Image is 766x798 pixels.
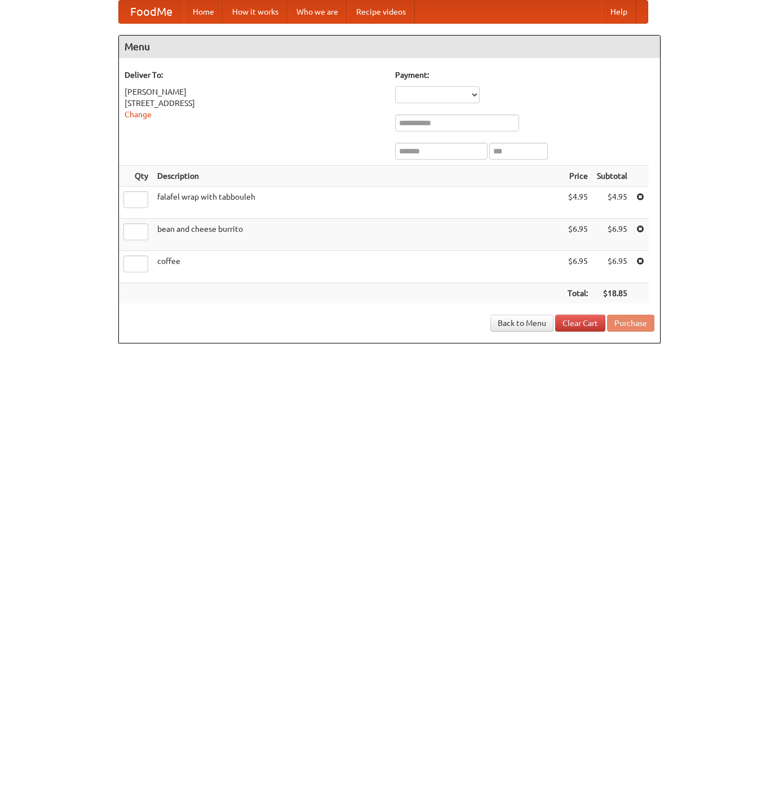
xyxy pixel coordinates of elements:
[563,219,592,251] td: $6.95
[592,187,632,219] td: $4.95
[223,1,287,23] a: How it works
[563,187,592,219] td: $4.95
[592,219,632,251] td: $6.95
[153,251,563,283] td: coffee
[153,166,563,187] th: Description
[287,1,347,23] a: Who we are
[119,1,184,23] a: FoodMe
[563,166,592,187] th: Price
[119,166,153,187] th: Qty
[607,315,654,332] button: Purchase
[592,283,632,304] th: $18.85
[153,187,563,219] td: falafel wrap with tabbouleh
[395,69,654,81] h5: Payment:
[125,98,384,109] div: [STREET_ADDRESS]
[563,251,592,283] td: $6.95
[153,219,563,251] td: bean and cheese burrito
[125,69,384,81] h5: Deliver To:
[592,166,632,187] th: Subtotal
[563,283,592,304] th: Total:
[184,1,223,23] a: Home
[555,315,605,332] a: Clear Cart
[125,110,152,119] a: Change
[601,1,636,23] a: Help
[347,1,415,23] a: Recipe videos
[125,86,384,98] div: [PERSON_NAME]
[592,251,632,283] td: $6.95
[119,36,660,58] h4: Menu
[490,315,554,332] a: Back to Menu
